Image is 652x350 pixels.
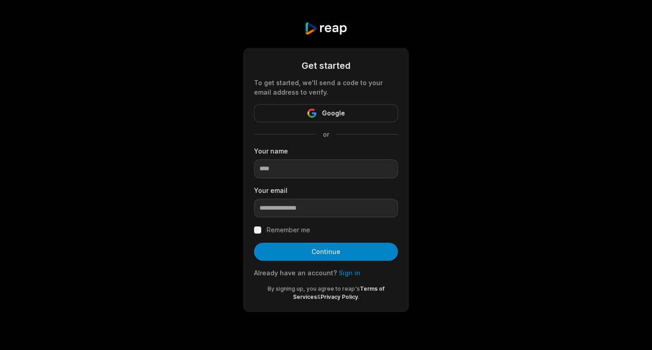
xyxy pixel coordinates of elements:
[316,129,336,139] span: or
[254,146,398,156] label: Your name
[317,293,321,300] span: &
[358,293,360,300] span: .
[267,225,310,235] label: Remember me
[304,22,347,35] img: reap
[322,108,345,119] span: Google
[254,243,398,261] button: Continue
[321,293,358,300] a: Privacy Policy
[254,59,398,72] div: Get started
[254,269,337,277] span: Already have an account?
[268,285,360,292] span: By signing up, you agree to reap's
[254,78,398,97] div: To get started, we'll send a code to your email address to verify.
[254,104,398,122] button: Google
[254,186,398,195] label: Your email
[339,269,360,277] a: Sign in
